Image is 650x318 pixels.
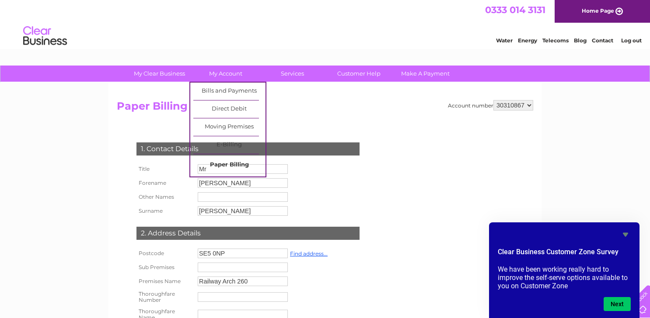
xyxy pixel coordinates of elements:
a: Energy [518,37,537,44]
a: Moving Premises [193,118,266,136]
a: Water [496,37,513,44]
h2: Paper Billing [117,100,533,117]
div: Clear Business is a trading name of Verastar Limited (registered in [GEOGRAPHIC_DATA] No. 3667643... [119,5,532,42]
div: Clear Business Customer Zone Survey [498,229,631,311]
th: Title [134,162,196,176]
div: 1. Contact Details [136,142,360,156]
th: Other Names [134,190,196,204]
th: Sub Premises [134,260,196,274]
a: Customer Help [323,66,395,82]
a: Telecoms [542,37,569,44]
div: Account number [448,100,533,111]
th: Thoroughfare Number [134,288,196,306]
h2: Clear Business Customer Zone Survey [498,247,631,262]
a: 0333 014 3131 [485,4,545,15]
img: logo.png [23,23,67,49]
a: Bills and Payments [193,83,266,100]
a: Direct Debit [193,100,266,118]
div: 2. Address Details [136,227,360,240]
th: Premises Name [134,274,196,288]
th: Forename [134,176,196,190]
button: Hide survey [620,229,631,240]
button: Next question [604,297,631,311]
a: Make A Payment [389,66,461,82]
a: E-Billing [193,136,266,154]
a: Find address... [290,250,328,257]
a: Services [256,66,328,82]
a: Log out [621,37,642,44]
a: Blog [574,37,587,44]
a: My Account [190,66,262,82]
th: Postcode [134,246,196,260]
th: Surname [134,204,196,218]
a: My Clear Business [123,66,196,82]
p: We have been working really hard to improve the self-serve options available to you on Customer Zone [498,265,631,290]
a: Paper Billing [193,156,266,174]
a: Contact [592,37,613,44]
